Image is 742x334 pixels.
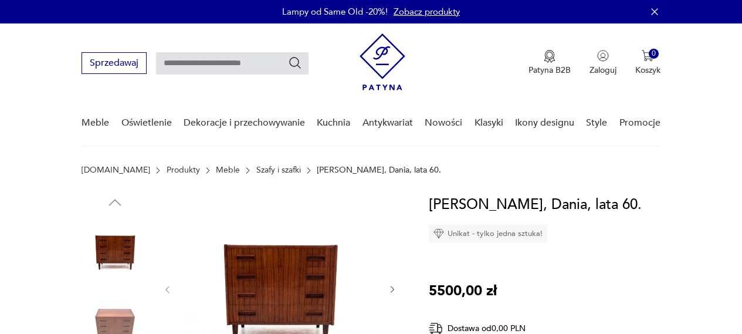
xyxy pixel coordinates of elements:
p: [PERSON_NAME], Dania, lata 60. [317,166,441,175]
a: Sprzedawaj [82,60,147,68]
a: [DOMAIN_NAME] [82,166,150,175]
a: Dekoracje i przechowywanie [184,100,305,146]
h1: [PERSON_NAME], Dania, lata 60. [429,194,642,216]
p: Zaloguj [589,65,616,76]
button: 0Koszyk [635,50,660,76]
div: 0 [649,49,659,59]
p: Patyna B2B [528,65,571,76]
a: Meble [82,100,109,146]
img: Patyna - sklep z meblami i dekoracjami vintage [360,33,405,90]
p: 5500,00 zł [429,280,497,302]
button: Szukaj [288,56,302,70]
a: Zobacz produkty [394,6,460,18]
button: Patyna B2B [528,50,571,76]
a: Style [586,100,607,146]
a: Ikona medaluPatyna B2B [528,50,571,76]
a: Szafy i szafki [256,166,301,175]
a: Produkty [167,166,200,175]
div: Unikat - tylko jedna sztuka! [429,225,547,242]
p: Lampy od Same Old -20%! [282,6,388,18]
img: Zdjęcie produktu Komoda, Dania, lata 60. [82,217,148,284]
a: Antykwariat [362,100,413,146]
button: Sprzedawaj [82,52,147,74]
a: Meble [216,166,240,175]
a: Kuchnia [317,100,350,146]
a: Oświetlenie [121,100,172,146]
img: Ikona diamentu [433,228,444,239]
a: Promocje [619,100,660,146]
a: Nowości [425,100,462,146]
img: Ikona koszyka [642,50,653,62]
p: Koszyk [635,65,660,76]
a: Ikony designu [515,100,574,146]
img: Ikonka użytkownika [597,50,609,62]
button: Zaloguj [589,50,616,76]
img: Ikona medalu [544,50,555,63]
a: Klasyki [475,100,503,146]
